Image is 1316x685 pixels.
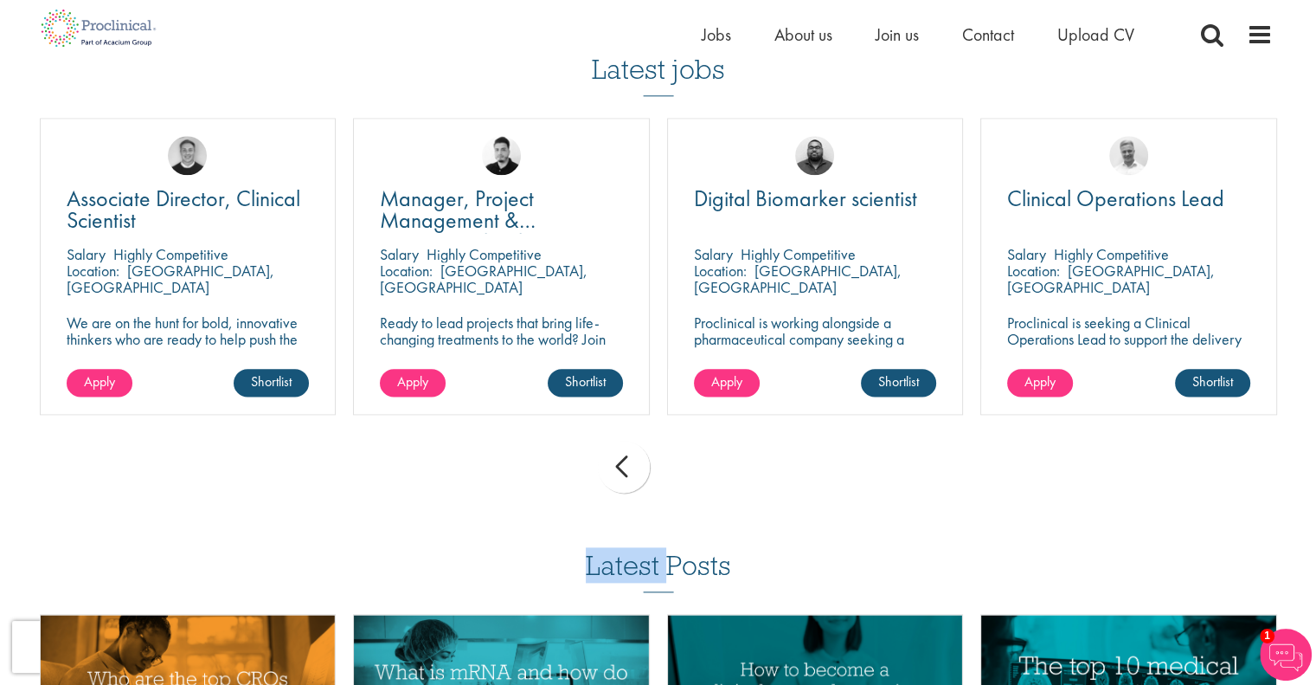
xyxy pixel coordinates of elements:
a: Clinical Operations Lead [1007,188,1250,210]
span: 1 [1260,629,1274,643]
p: Ready to lead projects that bring life-changing treatments to the world? Join our client at the f... [380,314,623,397]
a: Shortlist [861,369,936,397]
a: Shortlist [548,369,623,397]
a: Apply [694,369,760,397]
span: Apply [711,372,742,391]
img: Chatbot [1260,629,1312,681]
span: Location: [1007,261,1060,281]
span: Apply [1024,372,1056,391]
span: Associate Director, Clinical Scientist [67,184,300,235]
p: Proclinical is working alongside a pharmaceutical company seeking a Digital Biomarker Scientist t... [694,314,937,397]
a: Apply [380,369,446,397]
span: Location: [694,261,747,281]
h3: Latest Posts [586,551,731,592]
a: Associate Director, Clinical Scientist [67,188,310,231]
a: Shortlist [1175,369,1250,397]
span: Location: [67,261,119,281]
a: Manager, Project Management & Operational Delivery [380,188,623,231]
span: Manager, Project Management & Operational Delivery [380,184,566,256]
a: Jobs [702,23,731,46]
p: Highly Competitive [741,244,856,264]
a: Apply [1007,369,1073,397]
a: Apply [67,369,132,397]
p: [GEOGRAPHIC_DATA], [GEOGRAPHIC_DATA] [1007,261,1215,297]
span: Salary [67,244,106,264]
span: Salary [380,244,419,264]
p: Highly Competitive [113,244,228,264]
img: Ashley Bennett [795,136,834,175]
a: Contact [962,23,1014,46]
span: Clinical Operations Lead [1007,184,1224,213]
p: We are on the hunt for bold, innovative thinkers who are ready to help push the boundaries of sci... [67,314,310,380]
div: prev [598,441,650,493]
a: Join us [876,23,919,46]
span: Location: [380,261,433,281]
p: [GEOGRAPHIC_DATA], [GEOGRAPHIC_DATA] [67,261,274,297]
a: Upload CV [1057,23,1134,46]
img: Joshua Bye [1109,136,1148,175]
img: Bo Forsen [168,136,207,175]
span: Salary [1007,244,1046,264]
span: Digital Biomarker scientist [694,184,917,213]
p: Proclinical is seeking a Clinical Operations Lead to support the delivery of clinical trials in o... [1007,314,1250,364]
span: Salary [694,244,733,264]
iframe: reCAPTCHA [12,621,234,673]
a: Digital Biomarker scientist [694,188,937,210]
a: About us [774,23,832,46]
span: Apply [84,372,115,391]
img: Anderson Maldonado [482,136,521,175]
span: Apply [397,372,428,391]
p: Highly Competitive [1054,244,1169,264]
p: Highly Competitive [427,244,542,264]
p: [GEOGRAPHIC_DATA], [GEOGRAPHIC_DATA] [380,261,587,297]
p: [GEOGRAPHIC_DATA], [GEOGRAPHIC_DATA] [694,261,902,297]
a: Shortlist [234,369,309,397]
